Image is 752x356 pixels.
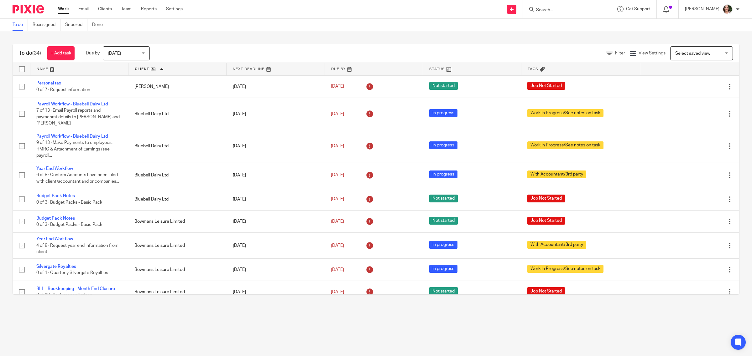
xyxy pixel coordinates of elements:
span: Job Not Started [527,195,565,202]
a: Year End Workflow [36,166,73,171]
td: [DATE] [227,188,325,210]
td: Bluebell Dairy Ltd [128,162,226,188]
a: BLL - Bookkeeping - Month End Closure [36,287,115,291]
span: [DATE] [331,84,344,89]
span: Select saved view [675,51,710,56]
td: Bluebell Dairy Ltd [128,98,226,130]
td: [DATE] [227,75,325,98]
a: Snoozed [65,19,87,31]
td: [DATE] [227,210,325,232]
span: Tags [528,67,538,71]
a: Budget Pack Notes [36,216,75,221]
span: [DATE] [331,243,344,248]
a: Done [92,19,107,31]
span: Get Support [626,7,650,11]
span: In progress [429,265,457,273]
td: Bowmans Leisure Limited [128,281,226,303]
span: Not started [429,195,458,202]
a: Year End Workflow [36,237,73,241]
td: Bowmans Leisure Limited [128,258,226,281]
span: 4 of 8 · Request year end information from client [36,243,118,254]
a: Reassigned [33,19,60,31]
span: In progress [429,141,457,149]
a: Clients [98,6,112,12]
input: Search [535,8,592,13]
td: [DATE] [227,258,325,281]
span: Not started [429,82,458,90]
p: Due by [86,50,100,56]
span: Job Not Started [527,217,565,225]
span: Work In Progress/See notes on task [527,265,603,273]
a: Reports [141,6,157,12]
td: [DATE] [227,281,325,303]
span: (34) [32,51,41,56]
span: 0 of 1 · Quarterly Silvergate Royalties [36,271,108,275]
td: Bowmans Leisure Limited [128,210,226,232]
span: 6 of 8 · Confirm Accounts have been Filed with client/accountant and or companies... [36,173,119,184]
span: [DATE] [331,197,344,201]
a: Work [58,6,69,12]
td: [DATE] [227,233,325,258]
span: With Accountant/3rd party [527,241,586,249]
td: [DATE] [227,162,325,188]
a: Personal tax [36,81,61,85]
span: [DATE] [331,219,344,224]
span: [DATE] [331,144,344,148]
p: [PERSON_NAME] [685,6,719,12]
td: Bowmans Leisure Limited [128,233,226,258]
span: 0 of 7 · Request information [36,88,90,92]
span: In progress [429,109,457,117]
h1: To do [19,50,41,57]
img: me.jpg [723,4,733,14]
span: Not started [429,217,458,225]
span: [DATE] [108,51,121,56]
span: Work In Progress/See notes on task [527,141,603,149]
span: 7 of 13 · Email Payroll reports and paymenmt details to [PERSON_NAME] and [PERSON_NAME] [36,109,120,126]
span: Work In Progress/See notes on task [527,109,603,117]
span: 0 of 3 · Budget Packs - Basic Pack [36,200,102,205]
span: Job Not Started [527,287,565,295]
span: [DATE] [331,173,344,177]
img: Pixie [13,5,44,13]
span: Not started [429,287,458,295]
span: [DATE] [331,290,344,294]
span: Job Not Started [527,82,565,90]
span: Filter [615,51,625,55]
span: In progress [429,170,457,178]
span: [DATE] [331,112,344,116]
span: View Settings [639,51,666,55]
a: Silvergate Royalties [36,264,76,269]
a: Payroll Workflow - Bluebell Dairy Ltd [36,102,108,106]
td: [DATE] [227,98,325,130]
td: Bluebell Dairy Ltd [128,130,226,162]
span: 0 of 12 · Bank reconciliations [36,293,92,298]
span: [DATE] [331,267,344,272]
a: Settings [166,6,183,12]
td: [PERSON_NAME] [128,75,226,98]
a: Payroll Workflow - Bluebell Dairy Ltd [36,134,108,139]
a: + Add task [47,46,75,60]
a: Team [121,6,132,12]
td: [DATE] [227,130,325,162]
a: To do [13,19,28,31]
span: With Accountant/3rd party [527,170,586,178]
span: 9 of 13 · Make Payments to employees, HMRC & Attachment of Earnings (see payroll... [36,141,112,158]
span: In progress [429,241,457,249]
td: Bluebell Dairy Ltd [128,188,226,210]
a: Budget Pack Notes [36,194,75,198]
a: Email [78,6,89,12]
span: 0 of 3 · Budget Packs - Basic Pack [36,222,102,227]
